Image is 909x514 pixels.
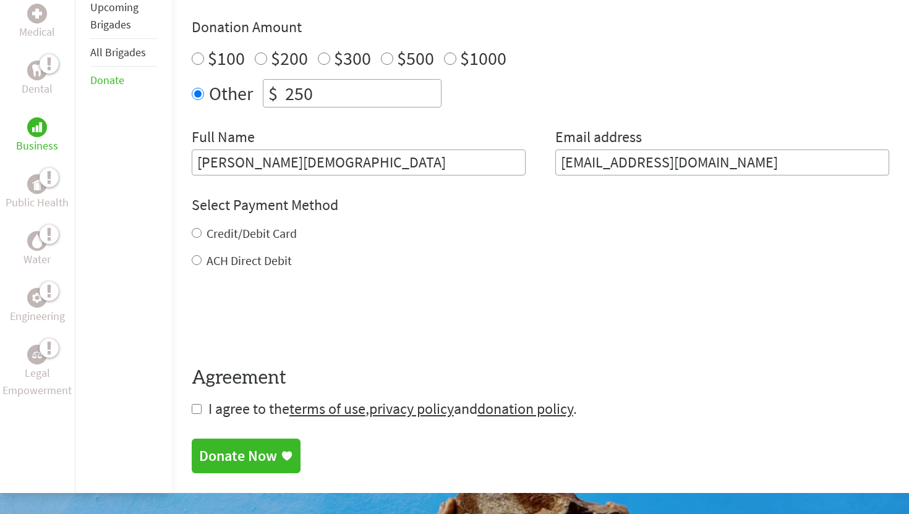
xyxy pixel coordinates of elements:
[16,137,58,154] p: Business
[192,294,380,342] iframe: reCAPTCHA
[32,293,42,303] img: Engineering
[6,174,69,211] a: Public HealthPublic Health
[199,446,277,466] div: Donate Now
[23,251,51,268] p: Water
[2,345,72,399] a: Legal EmpowermentLegal Empowerment
[334,46,371,70] label: $300
[2,364,72,399] p: Legal Empowerment
[10,288,65,325] a: EngineeringEngineering
[207,225,297,241] label: Credit/Debit Card
[22,61,53,98] a: DentalDental
[27,117,47,137] div: Business
[19,4,55,41] a: MedicalMedical
[192,17,889,37] h4: Donation Amount
[209,79,253,107] label: Other
[27,174,47,194] div: Public Health
[19,23,55,41] p: Medical
[10,308,65,325] p: Engineering
[22,80,53,98] p: Dental
[397,46,434,70] label: $500
[32,122,42,132] img: Business
[192,195,889,215] h4: Select Payment Method
[271,46,308,70] label: $200
[32,351,42,358] img: Legal Empowerment
[555,127,642,150] label: Email address
[32,234,42,248] img: Water
[27,4,47,23] div: Medical
[90,73,124,87] a: Donate
[90,67,157,94] li: Donate
[27,345,47,364] div: Legal Empowerment
[208,399,577,418] span: I agree to the , and .
[32,178,42,190] img: Public Health
[27,288,47,308] div: Engineering
[192,150,526,175] input: Enter Full Name
[32,9,42,19] img: Medical
[90,45,146,59] a: All Brigades
[460,46,506,70] label: $1000
[16,117,58,154] a: BusinessBusiness
[207,253,292,268] label: ACH Direct Debit
[32,64,42,76] img: Dental
[27,61,47,80] div: Dental
[192,367,889,389] h4: Agreement
[192,127,255,150] label: Full Name
[208,46,245,70] label: $100
[192,439,301,473] a: Donate Now
[555,150,889,175] input: Your Email
[477,399,573,418] a: donation policy
[6,194,69,211] p: Public Health
[90,39,157,67] li: All Brigades
[369,399,454,418] a: privacy policy
[289,399,365,418] a: terms of use
[263,80,283,107] div: $
[27,231,47,251] div: Water
[283,80,441,107] input: Enter Amount
[23,231,51,268] a: WaterWater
